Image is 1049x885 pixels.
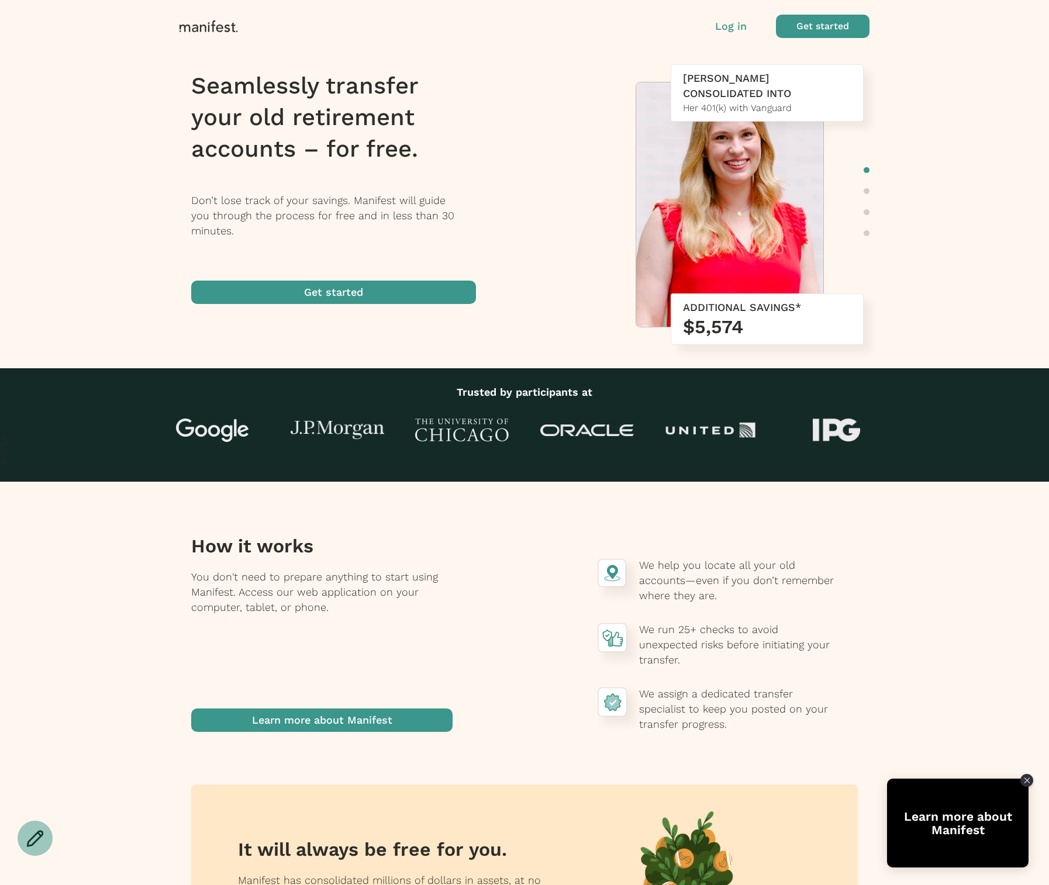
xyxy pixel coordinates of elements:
img: Oracle [540,424,634,437]
img: J.P Morgan [291,421,384,440]
h3: How it works [191,534,453,558]
div: [PERSON_NAME] CONSOLIDATED INTO [683,71,851,101]
button: Get started [191,281,476,304]
div: Close Tolstoy widget [1020,774,1033,787]
div: Tolstoy bubble widget [887,779,1029,867]
div: Learn more about Manifest [887,810,1029,836]
p: Don’t lose track of your savings. Manifest will guide you through the process for free and in les... [191,193,491,238]
button: Get started [776,15,869,38]
img: Google [166,419,260,442]
button: Learn more about Manifest [191,708,453,732]
div: Open Tolstoy [887,779,1029,867]
div: Her 401(k) with Vanguard [683,101,851,115]
img: Meredith [636,82,823,333]
h3: It will always be free for you. [238,838,554,861]
p: You don't need to prepare anything to start using Manifest. Access our web application on your co... [191,569,453,708]
button: Log in [715,19,747,34]
h1: Seamlessly transfer your old retirement accounts – for free. [191,70,491,165]
div: Open Tolstoy widget [887,779,1029,867]
img: University of Chicago [415,419,509,442]
h3: $5,574 [683,315,851,338]
p: We assign a dedicated transfer specialist to keep you posted on your transfer progress. [639,686,834,732]
div: ADDITIONAL SAVINGS* [683,300,851,315]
